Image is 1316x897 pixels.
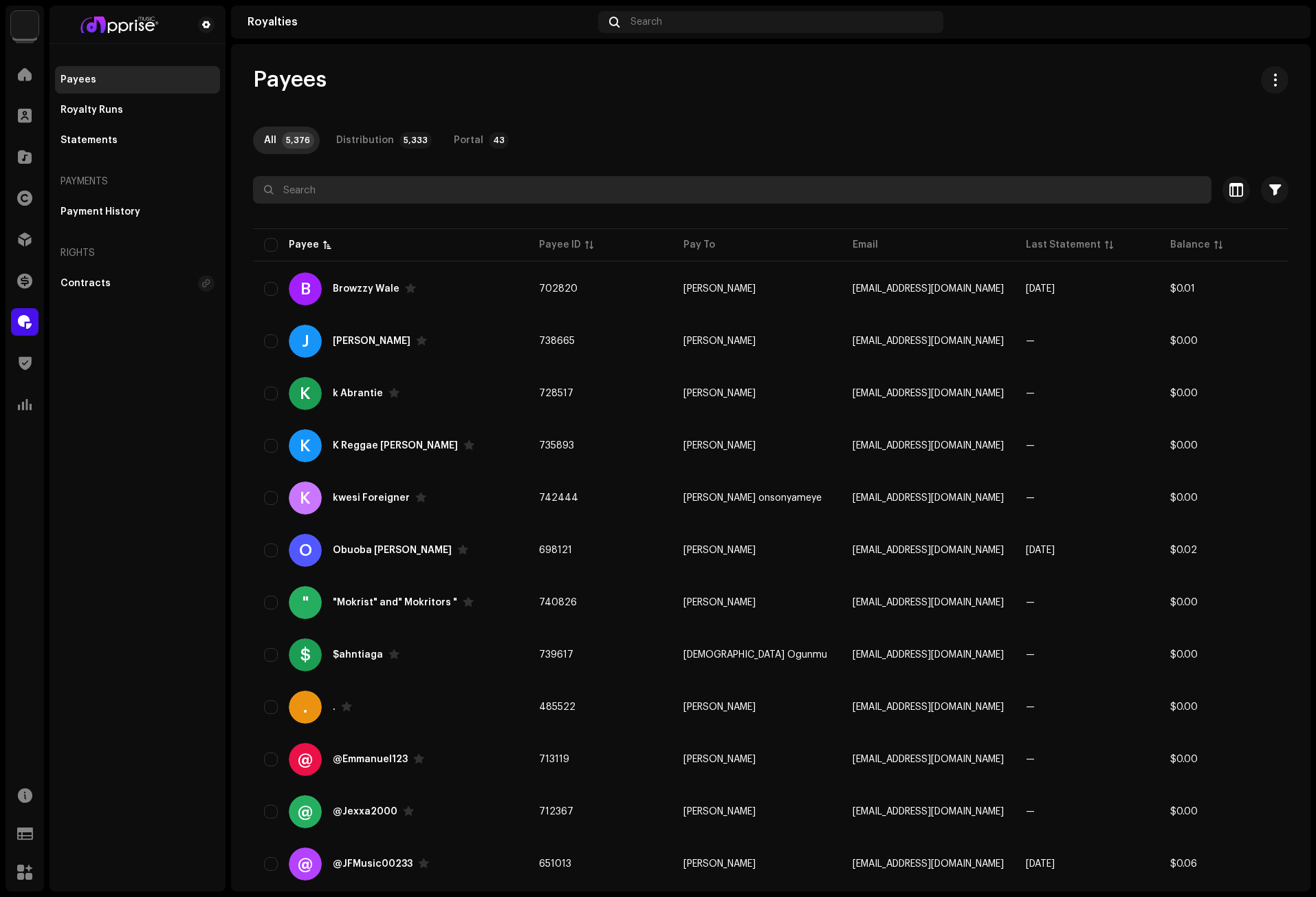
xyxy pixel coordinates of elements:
div: J [289,325,322,358]
span: Emmanuel Boampong [683,755,756,764]
span: Michael Agyei Barfi [683,702,756,712]
p-badge: 5,333 [399,132,432,149]
img: bf2740f5-a004-4424-adf7-7bc84ff11fd7 [61,17,176,33]
div: K [289,429,322,462]
span: 713119 [539,755,569,764]
span: $0.00 [1170,598,1198,607]
span: $0.00 [1170,441,1198,451]
div: kwesi Foreigner [333,493,410,503]
span: — [1026,807,1035,817]
span: 728517 [539,389,573,398]
span: 739617 [539,650,573,660]
div: Payees [61,74,96,85]
span: Jun 2025 [1026,859,1055,869]
span: Search [630,17,662,28]
div: Obuoba Kofi Omari [333,545,452,555]
div: Distribution [336,127,394,154]
span: burneryoung57@gmail.com [853,389,1004,398]
span: $0.00 [1170,336,1198,346]
span: mokristharun@gmail.com [853,598,1004,607]
re-a-nav-header: Rights [55,237,220,270]
span: $0.00 [1170,650,1198,660]
span: — [1026,755,1035,764]
span: $0.00 [1170,807,1198,817]
span: Payees [253,66,327,94]
p-badge: 43 [489,132,509,149]
div: . [333,702,336,712]
span: Clifford Wilfred Danquah [683,389,756,398]
div: Statements [61,135,118,146]
div: Contracts [61,278,111,289]
div: @Jexxa2000 [333,807,397,817]
re-a-nav-header: Payments [55,165,220,198]
span: $0.00 [1170,389,1198,398]
re-m-nav-item: Statements [55,127,220,154]
span: — [1026,389,1035,398]
span: — [1026,598,1035,607]
span: Haruna Iddrisu [683,598,756,607]
span: 738665 [539,336,575,346]
span: obedonsonyameye9@gmail.com [853,493,1004,503]
div: @JFMusic00233 [333,859,413,869]
div: K [289,377,322,410]
re-m-nav-item: Royalty Runs [55,96,220,124]
div: Payment History [61,206,140,217]
span: Eugene Agyemang [683,441,756,451]
span: John Forson [683,859,756,869]
div: Payee ID [539,238,581,252]
span: 698121 [539,545,572,555]
span: Wakibu Ibrahim [683,284,756,294]
div: Payee [289,238,319,252]
span: book.jexxa@gmail.com [853,807,1004,817]
span: 702820 [539,284,578,294]
div: @ [289,795,322,828]
span: 740826 [539,598,577,607]
div: " [289,586,322,619]
div: B [289,272,322,305]
span: nyrnboem@gmail.com [853,755,1004,764]
span: Obed onsonyameye [683,493,822,503]
span: $0.00 [1170,755,1198,764]
div: @ [289,847,322,880]
span: Kenneth Omari [683,545,756,555]
span: blazesyde959@gmail.com [853,336,1004,346]
span: — [1026,441,1035,451]
span: 712367 [539,807,573,817]
img: 94355213-6620-4dec-931c-2264d4e76804 [1272,11,1294,33]
div: Portal [454,127,483,154]
div: Last Statement [1026,238,1101,252]
div: @ [289,743,322,776]
div: Browzzy Wale [333,284,399,294]
div: K Reggae murphy [333,441,458,451]
span: $0.00 [1170,702,1198,712]
span: Jul 2025 [1026,545,1055,555]
div: $ [289,638,322,671]
div: @Emmanuel123 [333,755,408,764]
span: 735893 [539,441,574,451]
span: Jessica Acquah [683,807,756,817]
span: kennethomari330@gmail.com [853,545,1004,555]
span: George Agyiri [683,336,756,346]
div: Balance [1170,238,1210,252]
div: O [289,534,322,567]
div: K [289,482,322,515]
span: wakibuibrahim405@gmail.com [853,284,1004,294]
div: All [264,127,276,154]
re-m-nav-item: Payees [55,66,220,94]
span: — [1026,493,1035,503]
span: 485522 [539,702,575,712]
input: Search [253,176,1211,204]
re-m-nav-item: Contracts [55,270,220,297]
span: Godliver Ogunmu [683,650,827,660]
span: Mike1barfi15@gmail.com [853,702,1004,712]
span: $0.00 [1170,493,1198,503]
span: $0.02 [1170,545,1197,555]
span: jfmusic233@gmail.com [853,859,1004,869]
div: "Mokrist" and" Mokritors " [333,598,457,607]
span: — [1026,702,1035,712]
span: $0.01 [1170,284,1195,294]
span: — [1026,336,1035,346]
span: Jul 2025 [1026,284,1055,294]
span: 651013 [539,859,571,869]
